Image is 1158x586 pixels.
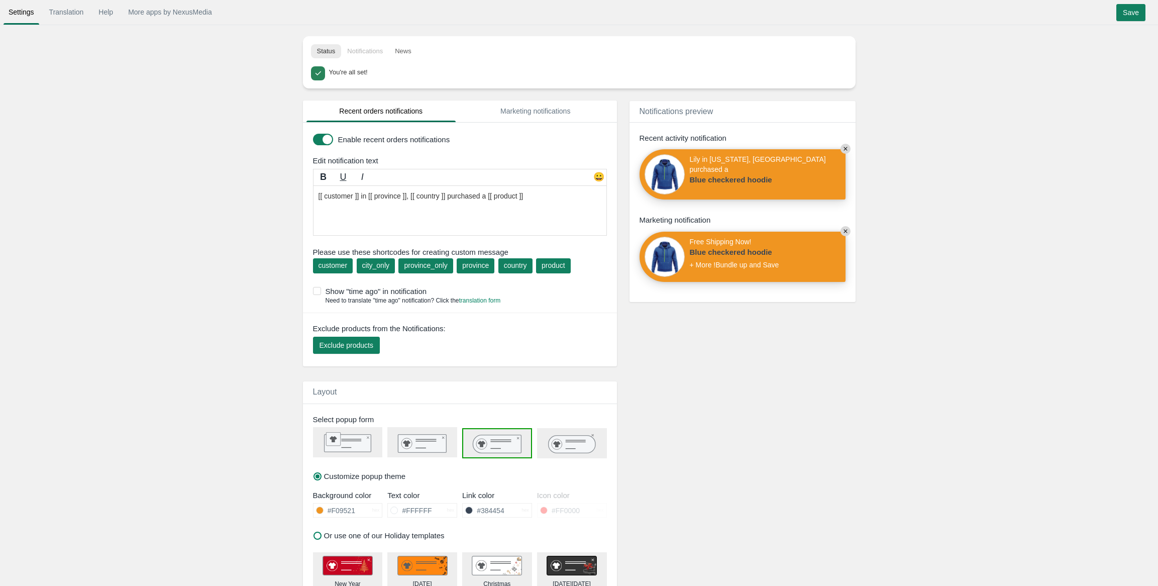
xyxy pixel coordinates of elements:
[640,133,846,143] div: Recent activity notification
[690,247,795,257] a: Blue checkered hoodie
[329,66,845,77] div: You're all set!
[313,337,380,354] button: Exclude products
[313,490,383,501] div: Background color
[313,471,406,481] label: Customize popup theme
[320,172,327,182] b: B
[690,237,795,277] div: Free Shipping Now! + More !Bundle up and Save
[504,260,527,270] div: country
[93,3,118,21] a: Help
[521,507,529,514] span: hex
[361,172,364,182] i: I
[462,260,489,270] div: province
[338,134,604,145] label: Enable recent orders notifications
[404,260,447,270] div: province_only
[472,556,522,576] img: christmas.png
[397,556,448,576] img: halloweeen.png
[461,101,610,122] a: Marketing notifications
[542,260,565,270] div: product
[591,171,606,186] div: 😀
[313,247,607,257] span: Please use these shortcodes for creating custom message
[323,556,373,576] img: new_year.png
[320,341,373,349] span: Exclude products
[44,3,89,21] a: Translation
[459,297,501,304] a: translation form
[123,3,217,21] a: More apps by NexusMedia
[305,414,619,425] div: Select popup form
[690,174,795,185] a: Blue checkered hoodie
[306,101,456,122] a: Recent orders notifications
[387,490,457,501] div: Text color
[313,323,446,334] span: Exclude products from the Notifications:
[313,297,501,305] div: Need to translate "time ago" notification? Click the
[596,507,604,514] span: hex
[313,185,607,236] textarea: [[ customer ]] in [[ province ]], [[ country ]] purchased a [[ product ]]
[1116,4,1145,21] input: Save
[313,387,337,396] span: Layout
[447,507,454,514] span: hex
[640,215,846,225] div: Marketing notification
[372,507,380,514] span: hex
[645,237,685,277] img: 80x80_sample.jpg
[4,3,39,21] a: Settings
[537,490,607,501] div: Icon color
[311,44,342,58] button: Status
[462,490,532,501] div: Link color
[313,286,612,297] label: Show "time ago" in notification
[340,172,346,182] u: U
[389,44,417,58] button: News
[319,260,348,270] div: customer
[305,155,619,166] div: Edit notification text
[645,154,685,194] img: 80x80_sample.jpg
[313,530,445,541] label: Or use one of our Holiday templates
[362,260,389,270] div: city_only
[547,556,597,576] img: black_friday.png
[690,154,840,194] div: Lily in [US_STATE], [GEOGRAPHIC_DATA] purchased a
[640,107,713,116] span: Notifications preview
